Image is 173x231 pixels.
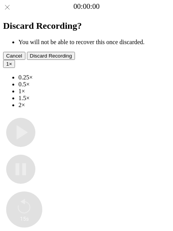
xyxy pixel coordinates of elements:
h2: Discard Recording? [3,21,170,31]
li: 2× [18,102,170,109]
span: 1 [6,61,9,67]
a: 00:00:00 [73,2,100,11]
li: 0.25× [18,74,170,81]
li: 1× [18,88,170,95]
li: You will not be able to recover this once discarded. [18,39,170,46]
li: 1.5× [18,95,170,102]
button: 1× [3,60,15,68]
li: 0.5× [18,81,170,88]
button: Discard Recording [27,52,75,60]
button: Cancel [3,52,25,60]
